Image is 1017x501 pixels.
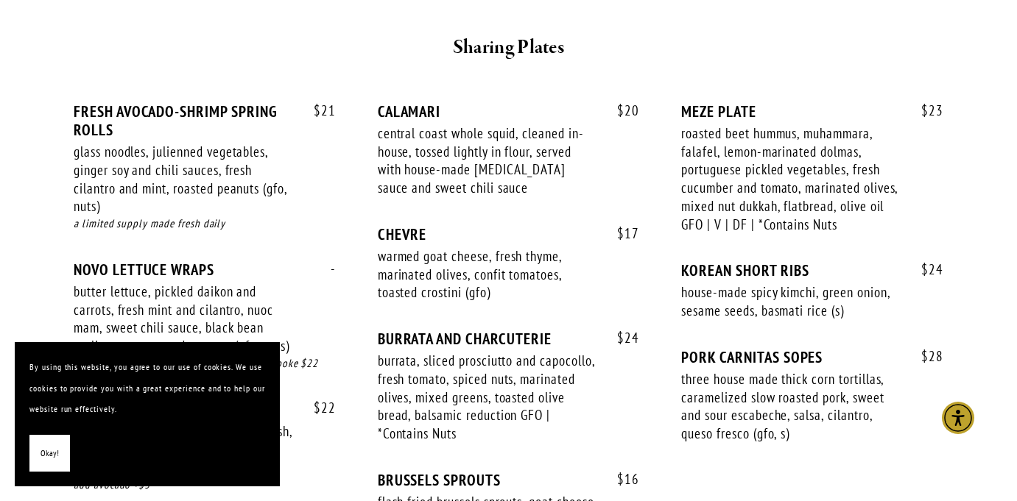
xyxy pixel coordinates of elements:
[378,330,640,348] div: BURRATA AND CHARCUTERIE
[681,261,943,280] div: KOREAN SHORT RIBS
[907,102,943,119] span: 23
[617,470,624,488] span: $
[681,283,901,319] div: house-made spicy kimchi, green onion, sesame seeds, basmati rice (s)
[74,102,336,139] div: FRESH AVOCADO-SHRIMP SPRING ROLLS
[453,35,564,60] strong: Sharing Plates
[74,216,336,232] div: a limited supply made fresh daily
[378,124,598,197] div: central coast whole squid, cleaned in-house, tossed lightly in flour, served with house-made [MED...
[602,330,639,347] span: 24
[29,435,70,472] button: Okay!
[378,225,640,244] div: CHEVRE
[15,342,280,486] section: Cookie banner
[681,348,943,366] div: PORK CARNITAS SOPES
[921,102,929,119] span: $
[316,260,336,277] span: -
[74,143,294,216] div: glass noodles, julienned vegetables, ginger soy and chili sauces, fresh cilantro and mint, roaste...
[921,347,929,365] span: $
[378,352,598,443] div: burrata, sliced prosciutto and capocollo, fresh tomato, spiced nuts, marinated olives, mixed gree...
[314,399,321,416] span: $
[378,247,598,302] div: warmed goat cheese, fresh thyme, marinated olives, confit tomatoes, toasted crostini (gfo)
[681,124,901,233] div: roasted beet hummus, muhammara, falafel, lemon-marinated dolmas, portuguese pickled vegetables, f...
[907,261,943,278] span: 24
[617,329,624,347] span: $
[602,225,639,242] span: 17
[942,402,974,434] div: Accessibility Menu
[681,102,943,121] div: MEZE PLATE
[378,102,640,121] div: CALAMARI
[617,224,624,242] span: $
[681,370,901,443] div: three house made thick corn tortillas, caramelized slow roasted pork, sweet and sour escabeche, s...
[41,443,59,464] span: Okay!
[378,471,640,489] div: BRUSSELS SPROUTS
[602,471,639,488] span: 16
[907,348,943,365] span: 28
[299,102,336,119] span: 21
[617,102,624,119] span: $
[74,283,294,355] div: butter lettuce, pickled daikon and carrots, fresh mint and cilantro, nuoc mam, sweet chili sauce,...
[602,102,639,119] span: 20
[29,357,265,420] p: By using this website, you agree to our use of cookies. We use cookies to provide you with a grea...
[74,260,336,279] div: NOVO LETTUCE WRAPS
[921,260,929,278] span: $
[299,399,336,416] span: 22
[314,102,321,119] span: $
